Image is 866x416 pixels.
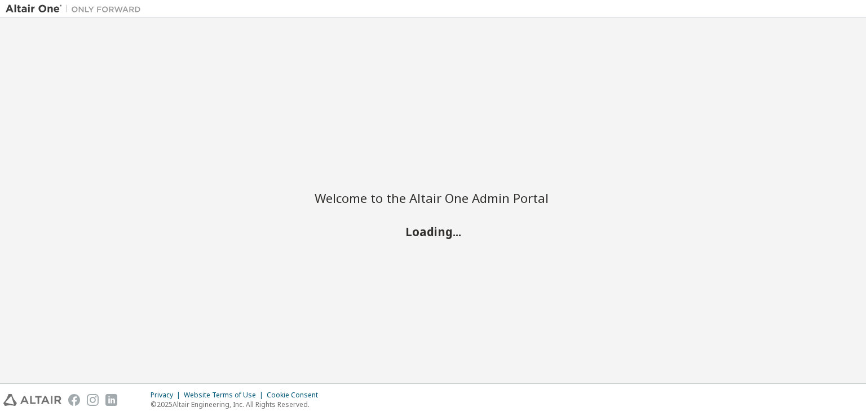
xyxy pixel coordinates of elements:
[6,3,147,15] img: Altair One
[315,190,551,206] h2: Welcome to the Altair One Admin Portal
[315,224,551,239] h2: Loading...
[267,391,325,400] div: Cookie Consent
[184,391,267,400] div: Website Terms of Use
[151,391,184,400] div: Privacy
[105,394,117,406] img: linkedin.svg
[68,394,80,406] img: facebook.svg
[3,394,61,406] img: altair_logo.svg
[87,394,99,406] img: instagram.svg
[151,400,325,409] p: © 2025 Altair Engineering, Inc. All Rights Reserved.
